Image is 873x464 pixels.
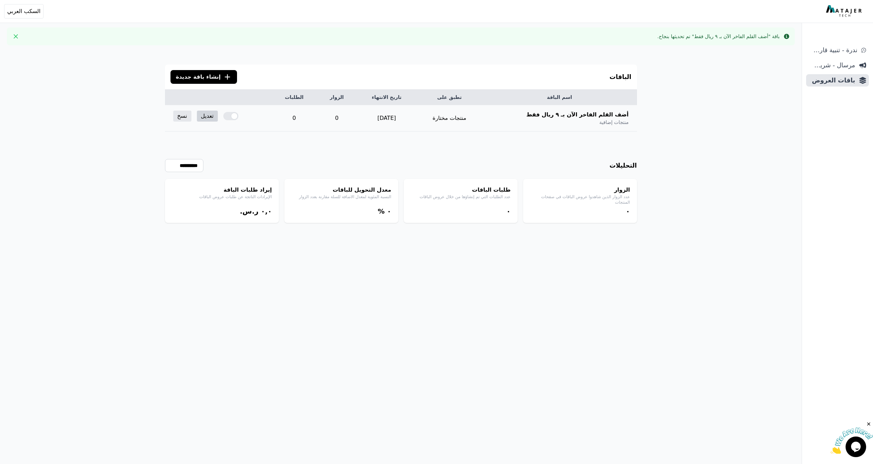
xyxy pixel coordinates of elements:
[378,207,385,215] span: %
[526,111,628,119] span: أضف القلم الفاخر الآن بـ ٩ ريال فقط
[197,111,218,122] a: تعديل
[356,105,416,132] td: [DATE]
[826,5,863,18] img: MatajerTech Logo
[387,207,391,215] bdi: ۰
[530,206,630,216] div: ۰
[530,194,630,205] p: عدد الزوار الذين شاهدوا عروض الباقات في صفحات المنتجات
[809,60,855,70] span: مرسال - شريط دعاية
[4,4,44,19] button: السكب العربي
[657,33,780,40] div: باقة "أضف القلم الفاخر الآن بـ ٩ ريال فقط" تم تحديثها بنجاح.
[261,207,272,215] bdi: ۰,۰
[610,72,632,82] h3: الباقات
[240,207,258,215] span: ر.س.
[411,206,511,216] div: ۰
[7,7,40,15] span: السكب العربي
[173,111,191,122] a: نسخ
[610,161,637,170] h3: التحليلات
[411,186,511,194] h4: طلبات الباقات
[271,90,317,105] th: الطلبات
[317,90,356,105] th: الزوار
[170,70,237,84] button: إنشاء باقة جديدة
[599,119,628,126] span: منتجات إضافية
[356,90,416,105] th: تاريخ الانتهاء
[172,194,272,200] p: الإيرادات الناتجة عن طلبات عروض الباقات
[530,186,630,194] h4: الزوار
[291,186,391,194] h4: معدل التحويل للباقات
[176,73,221,81] span: إنشاء باقة جديدة
[809,76,855,85] span: باقات العروض
[10,31,21,42] button: Close
[482,90,637,105] th: اسم الباقة
[271,105,317,132] td: 0
[417,90,482,105] th: تطبق على
[417,105,482,132] td: منتجات مختارة
[411,194,511,200] p: عدد الطلبات التي تم إنشاؤها من خلال عروض الباقات
[830,421,873,454] iframe: chat widget
[291,194,391,200] p: النسبة المئوية لمعدل الاضافة للسلة مقارنة بعدد الزوار
[809,45,857,55] span: ندرة - تنبية قارب علي النفاذ
[172,186,272,194] h4: إيراد طلبات الباقة
[317,105,356,132] td: 0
